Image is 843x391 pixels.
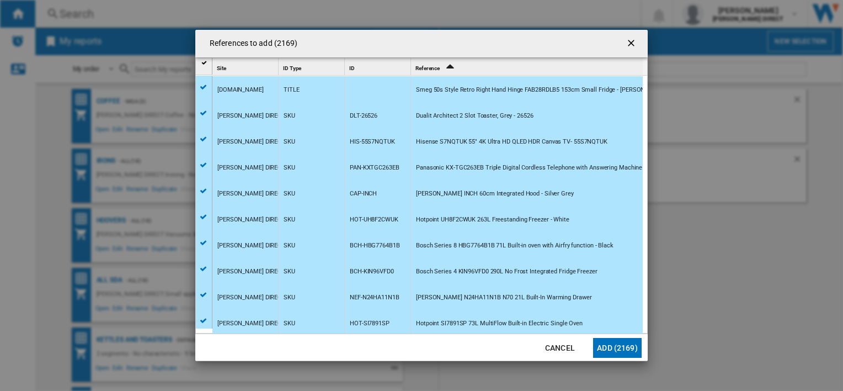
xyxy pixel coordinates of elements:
[284,155,295,181] div: SKU
[217,259,285,284] div: [PERSON_NAME] DIRECT
[284,129,295,155] div: SKU
[217,207,285,233] div: [PERSON_NAME] DIRECT
[413,58,643,75] div: Sort Ascending
[347,58,410,75] div: ID Sort None
[204,38,297,49] h4: References to add (2169)
[284,103,295,129] div: SKU
[217,155,285,181] div: [PERSON_NAME] DIRECT
[413,58,643,75] div: Reference Sort Ascending
[284,77,300,103] div: TITLE
[416,259,597,284] div: Bosch Series 4 KIN96VFD0 290L No Frost Integrated Fridge Freezer
[217,311,285,336] div: [PERSON_NAME] DIRECT
[350,181,377,207] div: CAP-INCH
[217,77,264,103] div: [DOMAIN_NAME]
[284,259,295,284] div: SKU
[283,65,301,71] span: ID Type
[416,155,642,181] div: Panasonic KX-TGC263EB Triple Digital Cordless Telephone with Answering Machine
[215,58,278,75] div: Sort None
[217,65,226,71] span: Site
[347,58,410,75] div: Sort None
[284,311,295,336] div: SKU
[284,285,295,310] div: SKU
[416,311,583,336] div: Hotpoint SI7891SP 73L MultiFlow Built-in Electric Single Oven
[284,181,295,207] div: SKU
[416,77,692,103] div: Smeg 50s Style Retro Right Hand Hinge FAB28RDLB5 153cm Small Fridge - [PERSON_NAME] - D Rated
[281,58,344,75] div: Sort None
[350,259,394,284] div: BCH-KIN96VFD0
[217,129,285,155] div: [PERSON_NAME] DIRECT
[284,207,295,233] div: SKU
[416,207,569,233] div: Hotpoint UH8F2CWUK 263L Freestanding Freezer - White
[350,155,399,181] div: PAN-KXTGC263EB
[215,58,278,75] div: Site Sort None
[350,103,377,129] div: DLT-26526
[217,233,285,258] div: [PERSON_NAME] DIRECT
[441,65,458,71] span: Sort Ascending
[350,311,390,336] div: HOT-SI7891SP
[416,181,574,207] div: [PERSON_NAME] INCH 60cm Integrated Hood - Silver Grey
[416,103,533,129] div: Dualit Architect 2 Slot Toaster, Grey - 26526
[593,338,642,358] button: Add (2169)
[350,285,399,310] div: NEF-N24HA11N1B
[349,65,355,71] span: ID
[350,233,400,258] div: BCH-HBG7764B1B
[626,38,639,51] ng-md-icon: getI18NText('BUTTONS.CLOSE_DIALOG')
[281,58,344,75] div: ID Type Sort None
[416,285,591,310] div: [PERSON_NAME] N24HA11N1B N70 21L Built-In Warming Drawer
[416,129,607,155] div: Hisense S7NQTUK 55" 4K Ultra HD QLED HDR Canvas TV- 55S7NQTUK
[350,207,398,233] div: HOT-UH8F2CWUK
[217,285,285,310] div: [PERSON_NAME] DIRECT
[621,33,643,55] button: getI18NText('BUTTONS.CLOSE_DIALOG')
[350,129,395,155] div: HIS-55S7NQTUK
[416,233,613,258] div: Bosch Series 8 HBG7764B1B 71L Built-in oven with Airfry function - Black
[284,233,295,258] div: SKU
[536,338,584,358] button: Cancel
[415,65,440,71] span: Reference
[217,181,285,207] div: [PERSON_NAME] DIRECT
[217,103,285,129] div: [PERSON_NAME] DIRECT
